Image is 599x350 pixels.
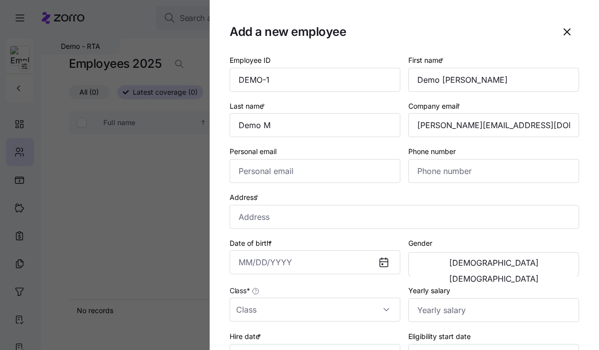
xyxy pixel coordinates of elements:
input: First name [408,68,579,92]
label: Date of birth [230,238,274,249]
label: Address [230,192,261,203]
span: [DEMOGRAPHIC_DATA] [449,275,539,283]
label: Employee ID [230,55,271,66]
label: Yearly salary [408,285,450,296]
input: Phone number [408,159,579,183]
input: MM/DD/YYYY [230,250,400,274]
h1: Add a new employee [230,24,547,39]
label: Phone number [408,146,456,157]
input: Yearly salary [408,298,579,322]
input: Class [230,298,400,322]
input: Company email [408,113,579,137]
span: [DEMOGRAPHIC_DATA] [449,259,539,267]
input: Address [230,205,579,229]
input: Employee ID [230,68,400,92]
label: Last name [230,101,267,112]
label: Eligibility start date [408,331,471,342]
input: Personal email [230,159,400,183]
label: Gender [408,238,432,249]
label: Hire date [230,331,263,342]
label: First name [408,55,446,66]
span: Class * [230,286,250,296]
label: Company email [408,101,462,112]
input: Last name [230,113,400,137]
label: Personal email [230,146,277,157]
